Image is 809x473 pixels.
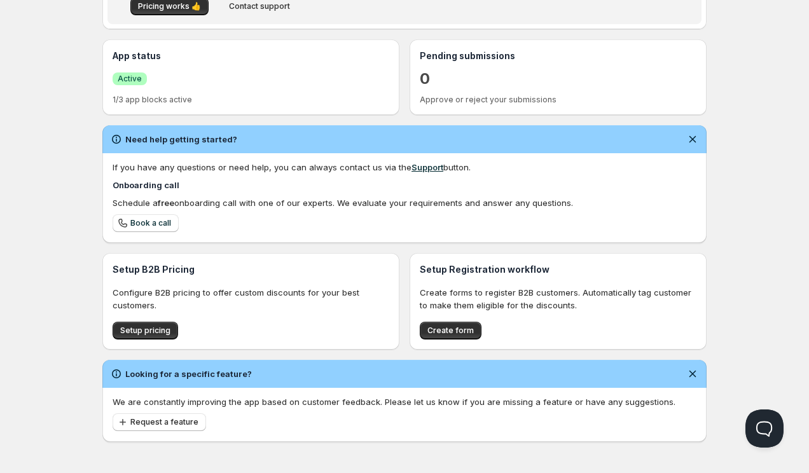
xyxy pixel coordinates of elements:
button: Setup pricing [113,322,178,339]
p: We are constantly improving the app based on customer feedback. Please let us know if you are mis... [113,395,696,408]
a: Book a call [113,214,179,232]
a: 0 [420,69,430,89]
div: If you have any questions or need help, you can always contact us via the button. [113,161,696,174]
span: Active [118,74,142,84]
div: Schedule a onboarding call with one of our experts. We evaluate your requirements and answer any ... [113,196,696,209]
h3: Setup B2B Pricing [113,263,389,276]
a: Support [411,162,443,172]
button: Request a feature [113,413,206,431]
p: Approve or reject your submissions [420,95,696,105]
span: Create form [427,326,474,336]
h2: Need help getting started? [125,133,237,146]
p: Create forms to register B2B customers. Automatically tag customer to make them eligible for the ... [420,286,696,312]
span: Pricing works 👍 [138,1,201,11]
h3: Pending submissions [420,50,696,62]
p: Configure B2B pricing to offer custom discounts for your best customers. [113,286,389,312]
button: Dismiss notification [684,365,702,383]
h3: App status [113,50,389,62]
b: free [158,198,174,208]
h2: Looking for a specific feature? [125,367,252,380]
h4: Onboarding call [113,179,696,191]
iframe: Help Scout Beacon - Open [745,409,784,448]
span: Contact support [229,1,290,11]
a: SuccessActive [113,72,147,85]
span: Setup pricing [120,326,170,336]
span: Book a call [130,218,171,228]
button: Create form [420,322,481,339]
p: 1/3 app blocks active [113,95,389,105]
span: Request a feature [130,417,198,427]
button: Dismiss notification [684,130,702,148]
h3: Setup Registration workflow [420,263,696,276]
